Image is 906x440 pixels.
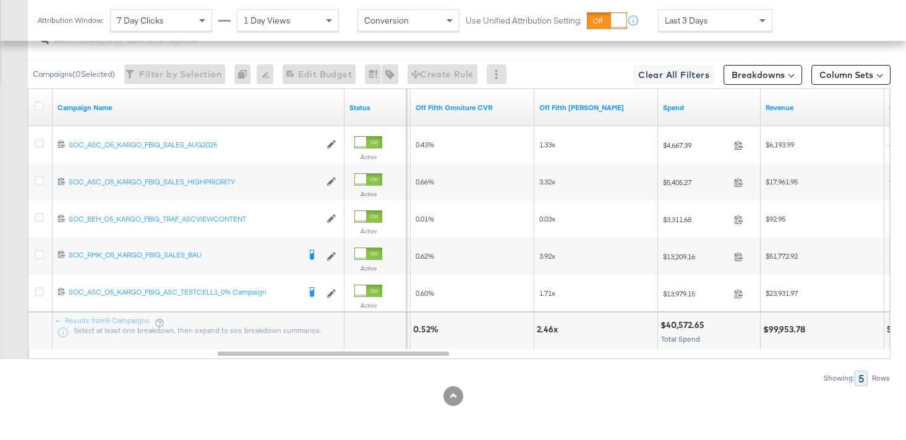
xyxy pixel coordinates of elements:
[416,140,434,149] span: 0.43%
[69,214,320,225] a: SOC_BEH_O5_KARGO_FBIG_TRAF_ASCVIEWCONTENT
[766,251,798,261] span: $51,772.92
[33,69,115,80] div: Campaigns ( 0 Selected)
[539,103,653,113] a: 9/20 Update
[660,319,708,331] div: $40,572.65
[37,16,104,25] div: Attribution Window:
[416,177,434,186] span: 0.66%
[354,227,382,235] label: Active
[354,190,382,198] label: Active
[766,214,785,223] span: $92.95
[354,301,382,309] label: Active
[69,250,299,262] a: SOC_RMK_O5_KARGO_FBIG_SALES_BAU
[364,15,409,26] span: Conversion
[663,140,729,150] span: $4,667.39
[766,177,798,186] span: $17,961.95
[811,65,891,85] button: Column Sets
[766,140,794,149] span: $6,193.99
[663,103,756,113] a: The total amount spent to date.
[537,324,562,335] div: 2.46x
[349,103,401,113] a: Shows the current state of your Ad Campaign.
[539,251,555,261] span: 3.92x
[413,324,442,335] div: 0.52%
[663,178,729,187] span: $5,405.27
[724,65,802,85] button: Breakdowns
[663,215,729,224] span: $3,311.68
[539,177,555,186] span: 3.32x
[244,15,291,26] span: 1 Day Views
[539,288,555,298] span: 1.71x
[855,371,868,386] div: 5
[354,264,382,272] label: Active
[466,15,582,27] label: Use Unified Attribution Setting:
[871,374,891,382] div: Rows
[766,103,879,113] a: Omniture Revenue
[663,289,729,298] span: $13,979.15
[539,140,555,149] span: 1.33x
[633,65,714,85] button: Clear All Filters
[887,324,904,335] div: 573
[663,252,729,261] span: $13,209.16
[234,64,257,84] div: 0
[416,103,529,113] a: 9/20 Update
[416,288,434,298] span: 0.60%
[661,334,700,343] span: Total Spend
[823,374,855,382] div: Showing:
[69,287,299,300] a: SOC_ASC_O5_KARGO_FBIG_ASC_TESTCELL1_0% Campaign
[763,324,809,335] div: $99,953.78
[69,140,320,150] a: SOC_ASC_O5_KARGO_FBIG_SALES_AUG2025
[69,177,320,188] a: SOC_ASC_O5_KARGO_FBIG_SALES_HIGHPRIORITY
[69,287,299,297] div: SOC_ASC_O5_KARGO_FBIG_ASC_TESTCELL1_0% Campaign
[117,15,164,26] span: 7 Day Clicks
[416,214,434,223] span: 0.01%
[638,67,709,83] span: Clear All Filters
[766,288,798,298] span: $23,931.97
[665,15,708,26] span: Last 3 Days
[354,153,382,161] label: Active
[416,251,434,261] span: 0.62%
[58,103,340,113] a: Your campaign name.
[69,250,299,260] div: SOC_RMK_O5_KARGO_FBIG_SALES_BAU
[539,214,555,223] span: 0.03x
